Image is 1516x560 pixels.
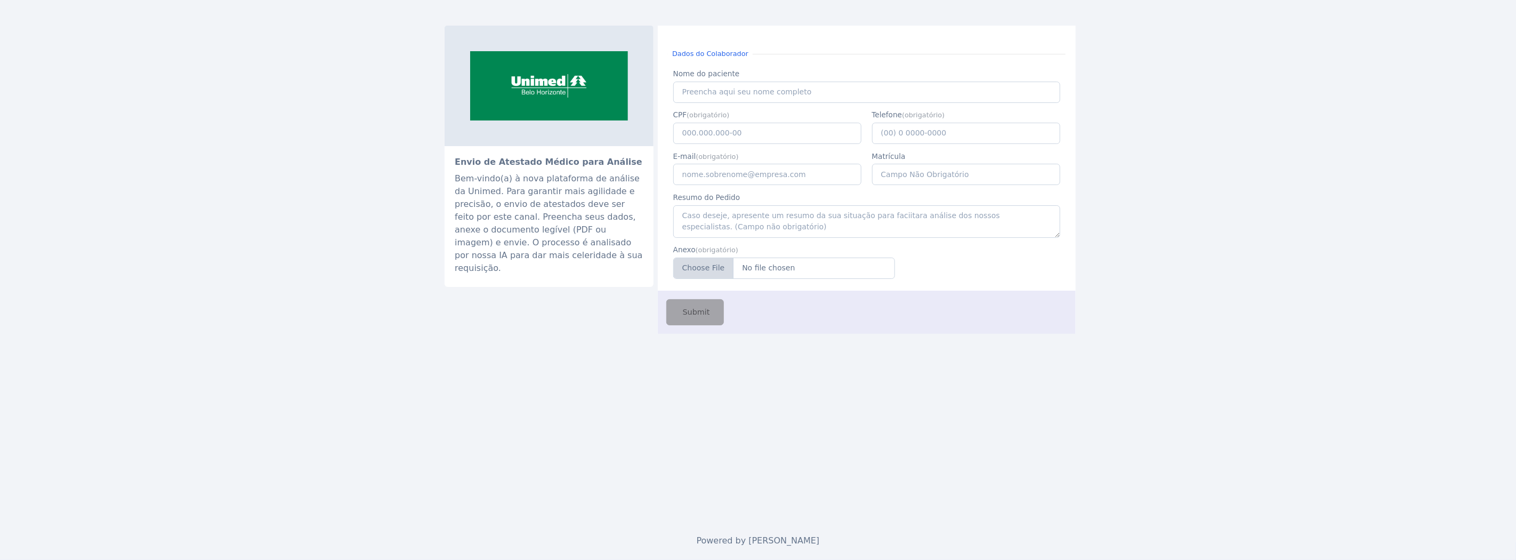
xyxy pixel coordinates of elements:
[696,246,738,254] small: (obrigatório)
[872,164,1061,185] input: Campo Não Obrigatório
[673,123,862,144] input: 000.000.000-00
[445,26,654,146] img: sistemaocemg.coop.br-unimed-bh-e-eleita-a-melhor-empresa-de-planos-de-saude-do-brasil-giro-2.png
[673,192,1060,203] label: Resumo do Pedido
[455,156,643,168] h2: Envio de Atestado Médico para Análise
[673,244,895,255] label: Anexo
[673,258,895,279] input: Anexe-se aqui seu atestado (PDF ou Imagem)
[673,109,862,120] label: CPF
[872,123,1061,144] input: (00) 0 0000-0000
[455,172,643,275] div: Bem-vindo(a) à nova plataforma de análise da Unimed. Para garantir mais agilidade e precisão, o e...
[687,111,729,119] small: (obrigatório)
[673,151,862,162] label: E-mail
[673,68,1060,79] label: Nome do paciente
[872,151,1061,162] label: Matrícula
[696,153,738,161] small: (obrigatório)
[872,109,1061,120] label: Telefone
[902,111,945,119] small: (obrigatório)
[668,49,753,59] small: Dados do Colaborador
[673,164,862,185] input: nome.sobrenome@empresa.com
[697,535,820,546] span: Powered by [PERSON_NAME]
[673,82,1060,103] input: Preencha aqui seu nome completo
